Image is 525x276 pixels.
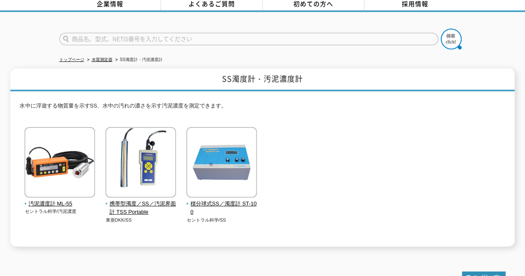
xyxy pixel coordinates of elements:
li: SS濁度計・汚泥濃度計 [114,56,163,64]
a: 水質測定器 [92,57,112,62]
p: セントラル科学/SS [186,217,257,224]
p: 水中に浮遊する物質量を示すSS、水中の汚れの濃さを示す汚泥濃度を測定できます。 [20,102,505,115]
a: トップページ [59,57,84,62]
img: 汚泥濃度計 ML-55 [24,127,95,200]
img: 積分球式SS／濁度計 ST-100 [186,127,257,200]
a: 汚泥濃度計 ML-55 [24,192,95,208]
p: 東亜DKK/SS [105,217,176,224]
p: セントラル科学/汚泥濃度 [24,208,95,215]
a: 携帯型濁度／SS／汚泥界面計 TSS Portable [105,192,176,217]
img: 携帯型濁度／SS／汚泥界面計 TSS Portable [105,127,176,200]
img: btn_search.png [441,29,462,49]
h1: SS濁度計・汚泥濃度計 [10,68,514,91]
span: 携帯型濁度／SS／汚泥界面計 TSS Portable [105,200,176,217]
span: 積分球式SS／濁度計 ST-100 [186,200,257,217]
span: 汚泥濃度計 ML-55 [24,200,95,208]
input: 商品名、型式、NETIS番号を入力してください [59,33,438,45]
a: 積分球式SS／濁度計 ST-100 [186,192,257,217]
